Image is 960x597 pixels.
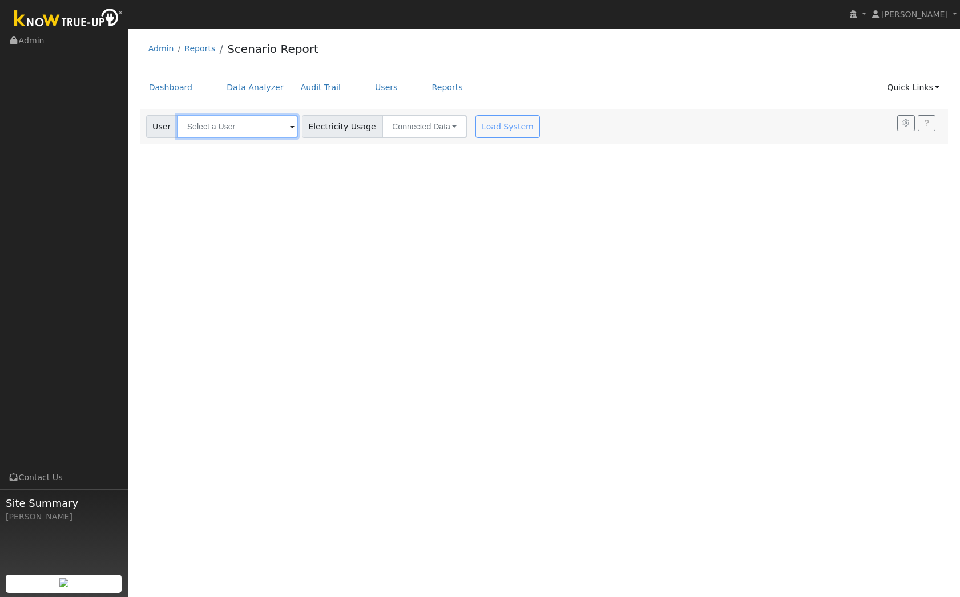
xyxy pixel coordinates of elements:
a: Reports [423,77,471,98]
button: Connected Data [382,115,467,138]
a: Data Analyzer [218,77,292,98]
span: Site Summary [6,496,122,511]
a: Reports [184,44,215,53]
span: [PERSON_NAME] [881,10,948,19]
a: Audit Trail [292,77,349,98]
img: retrieve [59,578,68,587]
a: Quick Links [878,77,948,98]
div: [PERSON_NAME] [6,511,122,523]
a: Users [366,77,406,98]
a: Scenario Report [227,42,318,56]
button: Settings [897,115,915,131]
a: Dashboard [140,77,201,98]
span: User [146,115,178,138]
a: Help Link [918,115,935,131]
a: Admin [148,44,174,53]
input: Select a User [177,115,298,138]
span: Electricity Usage [302,115,382,138]
img: Know True-Up [9,6,128,32]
